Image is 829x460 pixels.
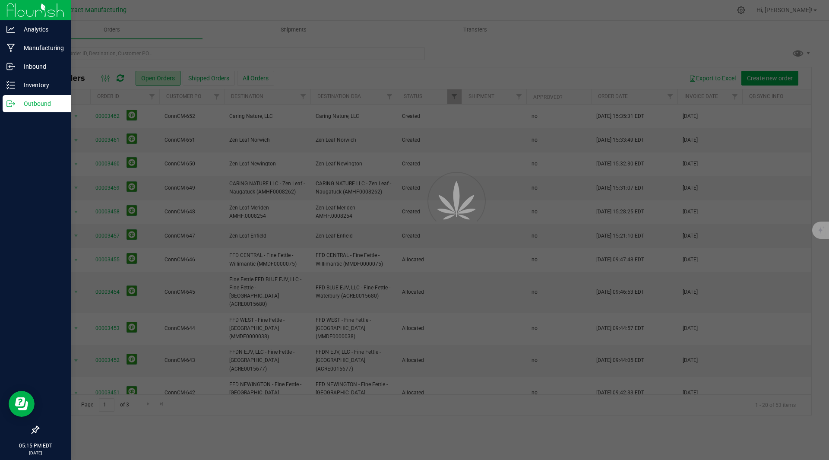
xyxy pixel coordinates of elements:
[15,80,67,90] p: Inventory
[6,44,15,52] inline-svg: Manufacturing
[15,24,67,35] p: Analytics
[15,61,67,72] p: Inbound
[15,98,67,109] p: Outbound
[15,43,67,53] p: Manufacturing
[6,25,15,34] inline-svg: Analytics
[4,442,67,450] p: 05:15 PM EDT
[6,99,15,108] inline-svg: Outbound
[4,450,67,456] p: [DATE]
[6,62,15,71] inline-svg: Inbound
[9,391,35,417] iframe: Resource center
[6,81,15,89] inline-svg: Inventory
